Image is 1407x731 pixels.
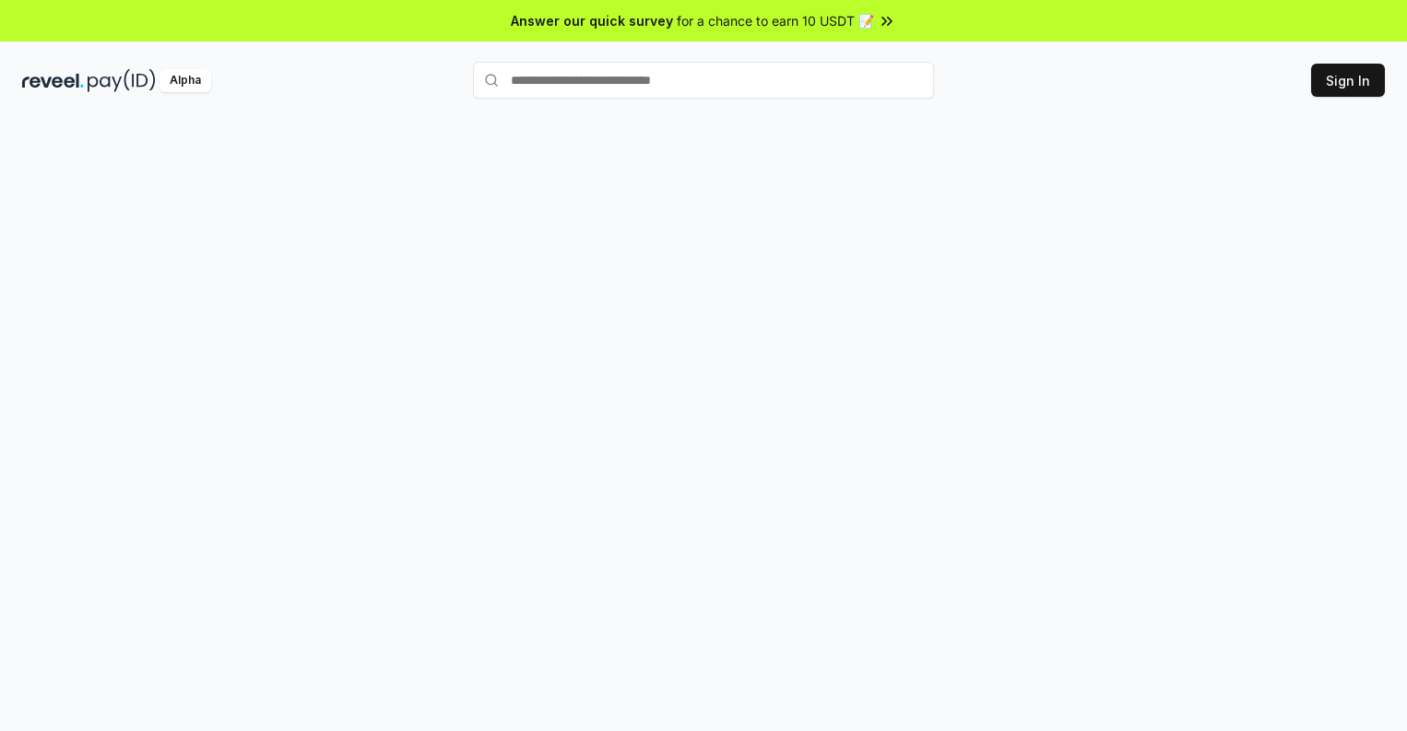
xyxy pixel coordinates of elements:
[22,69,84,92] img: reveel_dark
[511,11,673,30] span: Answer our quick survey
[1311,64,1385,97] button: Sign In
[677,11,874,30] span: for a chance to earn 10 USDT 📝
[160,69,211,92] div: Alpha
[88,69,156,92] img: pay_id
